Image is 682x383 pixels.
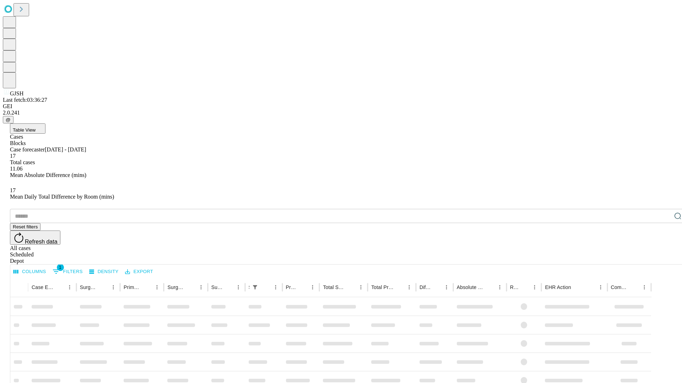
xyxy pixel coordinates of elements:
button: Sort [394,282,404,292]
span: 17 [10,153,16,159]
button: Sort [142,282,152,292]
div: Absolute Difference [457,284,484,290]
div: Primary Service [124,284,141,290]
span: Mean Daily Total Difference by Room (mins) [10,194,114,200]
button: Show filters [51,266,85,277]
button: Menu [108,282,118,292]
button: Menu [196,282,206,292]
div: Comments [611,284,629,290]
button: Export [123,266,155,277]
span: 17 [10,187,16,193]
span: Reset filters [13,224,38,229]
span: Case forecaster [10,146,45,152]
div: Total Scheduled Duration [323,284,345,290]
span: [DATE] - [DATE] [45,146,86,152]
div: 1 active filter [250,282,260,292]
span: Refresh data [25,239,58,245]
button: Menu [530,282,540,292]
button: Table View [10,123,45,134]
button: Sort [572,282,582,292]
span: Total cases [10,159,35,165]
button: Sort [520,282,530,292]
button: Menu [442,282,451,292]
button: Sort [186,282,196,292]
button: @ [3,116,13,123]
div: Resolved in EHR [510,284,519,290]
button: Menu [233,282,243,292]
button: Menu [596,282,606,292]
button: Menu [152,282,162,292]
div: 2.0.241 [3,110,679,116]
div: Surgery Name [167,284,185,290]
button: Density [87,266,120,277]
span: GJSH [10,90,23,96]
button: Show filters [250,282,260,292]
button: Menu [271,282,281,292]
button: Menu [65,282,75,292]
div: GEI [3,103,679,110]
span: Last fetch: 03:36:27 [3,97,47,103]
button: Sort [223,282,233,292]
button: Menu [639,282,649,292]
span: 11.06 [10,166,22,172]
button: Sort [629,282,639,292]
button: Menu [404,282,414,292]
div: Surgery Date [211,284,223,290]
button: Sort [55,282,65,292]
span: 1 [57,264,64,271]
div: Surgeon Name [80,284,98,290]
button: Menu [495,282,505,292]
div: Difference [420,284,431,290]
button: Menu [308,282,318,292]
span: @ [6,117,11,122]
button: Menu [356,282,366,292]
button: Sort [485,282,495,292]
button: Select columns [12,266,48,277]
button: Sort [298,282,308,292]
div: EHR Action [545,284,571,290]
button: Sort [432,282,442,292]
div: Total Predicted Duration [371,284,394,290]
button: Reset filters [10,223,40,231]
span: Mean Absolute Difference (mins) [10,172,86,178]
div: Case Epic Id [32,284,54,290]
button: Sort [98,282,108,292]
button: Sort [346,282,356,292]
button: Refresh data [10,231,60,245]
div: Predicted In Room Duration [286,284,297,290]
button: Sort [261,282,271,292]
span: Table View [13,127,36,133]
